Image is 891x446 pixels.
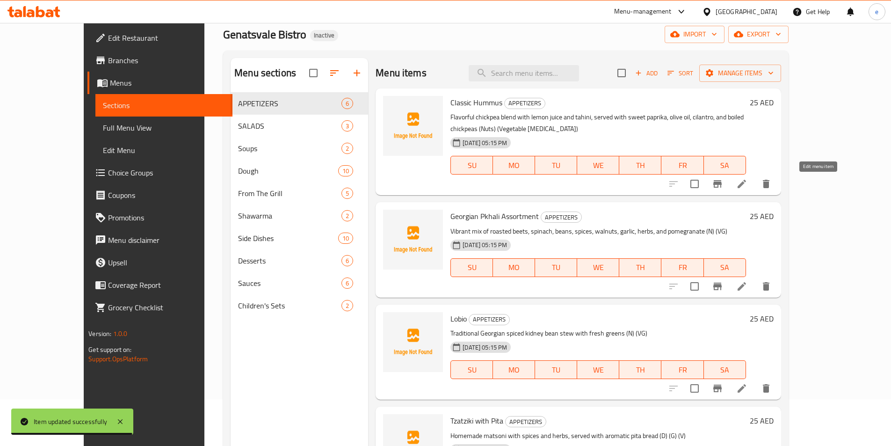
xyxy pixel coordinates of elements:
[342,122,353,131] span: 3
[450,209,539,223] span: Georgian Pkhali Assortment
[577,258,619,277] button: WE
[541,212,582,223] div: APPETIZERS
[755,377,777,400] button: delete
[223,24,306,45] span: Genatsvale Bistro
[665,66,695,80] button: Sort
[539,261,573,274] span: TU
[755,173,777,195] button: delete
[95,139,232,161] a: Edit Menu
[95,117,232,139] a: Full Menu View
[87,161,232,184] a: Choice Groups
[707,67,774,79] span: Manage items
[459,139,511,147] span: [DATE] 05:15 PM
[706,377,729,400] button: Branch-specific-item
[708,363,742,377] span: SA
[310,30,338,41] div: Inactive
[704,360,746,379] button: SA
[450,156,493,175] button: SU
[88,353,148,365] a: Support.OpsPlatform
[493,258,535,277] button: MO
[108,32,225,44] span: Edit Restaurant
[238,165,338,176] span: Dough
[231,249,368,272] div: Desserts6
[341,278,353,289] div: items
[108,279,225,291] span: Coverage Report
[577,360,619,379] button: WE
[706,275,729,298] button: Branch-specific-item
[581,159,616,172] span: WE
[665,26,724,43] button: import
[108,302,225,313] span: Grocery Checklist
[708,261,742,274] span: SA
[342,144,353,153] span: 2
[238,233,338,244] span: Side Dishes
[619,360,661,379] button: TH
[619,258,661,277] button: TH
[497,363,531,377] span: MO
[108,234,225,246] span: Menu disclaimer
[87,206,232,229] a: Promotions
[750,210,774,223] h6: 25 AED
[672,29,717,40] span: import
[238,188,341,199] span: From The Grill
[459,241,511,249] span: [DATE] 05:15 PM
[341,120,353,132] div: items
[87,251,232,274] a: Upsell
[661,258,703,277] button: FR
[238,143,341,154] div: Soups
[581,363,616,377] span: WE
[238,255,341,266] span: Desserts
[341,255,353,266] div: items
[623,159,658,172] span: TH
[750,96,774,109] h6: 25 AED
[238,98,341,109] span: APPETIZERS
[88,328,111,340] span: Version:
[661,156,703,175] button: FR
[341,143,353,154] div: items
[661,66,699,80] span: Sort items
[450,312,467,326] span: Lobio
[231,294,368,317] div: Children's Sets2
[497,261,531,274] span: MO
[339,234,353,243] span: 10
[685,277,704,296] span: Select to update
[234,66,296,80] h2: Menu sections
[612,63,631,83] span: Select section
[108,257,225,268] span: Upsell
[728,26,789,43] button: export
[750,312,774,325] h6: 25 AED
[341,98,353,109] div: items
[231,205,368,227] div: Shawarma2
[113,328,128,340] span: 1.0.0
[231,115,368,137] div: SALADS3
[342,256,353,265] span: 6
[238,300,341,311] span: Children's Sets
[338,233,353,244] div: items
[634,68,659,79] span: Add
[623,261,658,274] span: TH
[455,159,489,172] span: SU
[342,99,353,108] span: 6
[231,272,368,294] div: Sauces6
[341,210,353,221] div: items
[383,96,443,156] img: Classic Hummus
[665,363,700,377] span: FR
[699,65,781,82] button: Manage items
[231,160,368,182] div: Dough10
[342,279,353,288] span: 6
[108,167,225,178] span: Choice Groups
[455,363,489,377] span: SU
[716,7,777,17] div: [GEOGRAPHIC_DATA]
[341,300,353,311] div: items
[535,360,577,379] button: TU
[304,63,323,83] span: Select all sections
[469,65,579,81] input: search
[614,6,672,17] div: Menu-management
[459,343,511,352] span: [DATE] 05:15 PM
[342,189,353,198] span: 5
[450,226,746,237] p: Vibrant mix of roasted beets, spinach, beans, spices, walnuts, garlic, herbs, and pomegranate (N)...
[231,92,368,115] div: APPETIZERS6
